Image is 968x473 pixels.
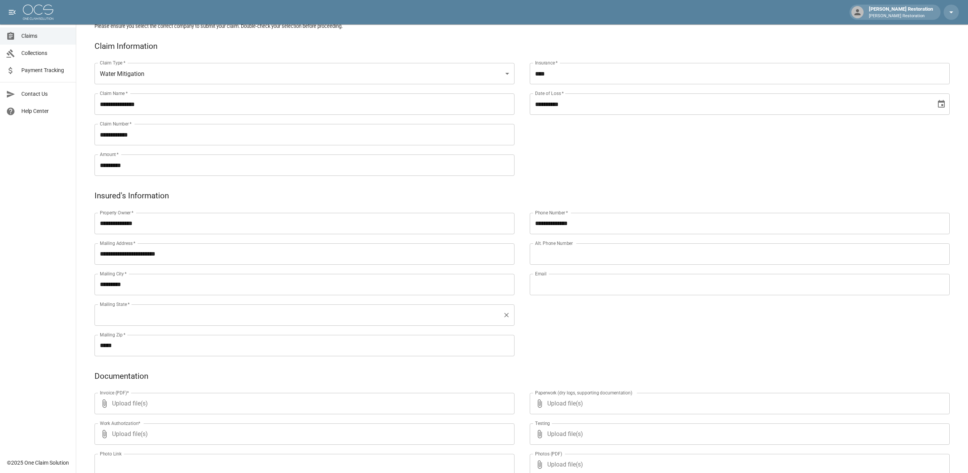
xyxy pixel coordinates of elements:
[866,5,936,19] div: [PERSON_NAME] Restoration
[21,32,70,40] span: Claims
[535,240,573,246] label: Alt. Phone Number
[100,151,119,158] label: Amount
[547,393,929,414] span: Upload file(s)
[21,66,70,74] span: Payment Tracking
[100,420,141,426] label: Work Authorization*
[535,209,568,216] label: Phone Number
[5,5,20,20] button: open drawer
[7,459,69,467] div: © 2025 One Claim Solution
[21,90,70,98] span: Contact Us
[100,121,131,127] label: Claim Number
[100,450,122,457] label: Photo Link
[23,5,53,20] img: ocs-logo-white-transparent.png
[100,90,128,97] label: Claim Name
[100,60,125,66] label: Claim Type
[535,60,558,66] label: Insurance
[100,270,127,277] label: Mailing City
[21,49,70,57] span: Collections
[535,450,562,457] label: Photos (PDF)
[535,420,550,426] label: Testing
[21,107,70,115] span: Help Center
[100,331,126,338] label: Mailing Zip
[100,209,134,216] label: Property Owner
[535,270,547,277] label: Email
[95,23,950,29] h5: Please ensure you select the correct company to submit your claim. Double-check your selection be...
[100,389,129,396] label: Invoice (PDF)*
[547,423,929,445] span: Upload file(s)
[501,310,512,320] button: Clear
[100,301,130,307] label: Mailing State
[535,90,564,97] label: Date of Loss
[95,63,514,84] div: Water Mitigation
[112,423,494,445] span: Upload file(s)
[869,13,933,19] p: [PERSON_NAME] Restoration
[100,240,135,246] label: Mailing Address
[535,389,632,396] label: Paperwork (dry logs, supporting documentation)
[934,97,949,112] button: Choose date, selected date is Sep 3, 2025
[112,393,494,414] span: Upload file(s)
